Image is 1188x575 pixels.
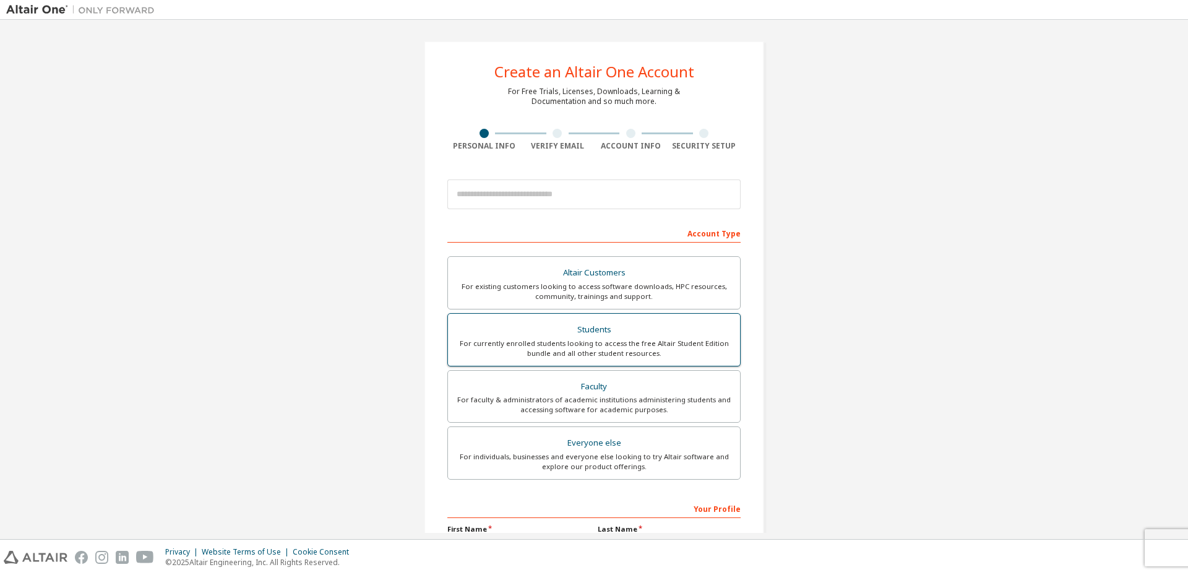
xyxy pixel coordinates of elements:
div: Account Info [594,141,668,151]
div: Create an Altair One Account [494,64,694,79]
div: Personal Info [447,141,521,151]
div: For currently enrolled students looking to access the free Altair Student Edition bundle and all ... [455,339,733,358]
div: Website Terms of Use [202,547,293,557]
div: Everyone else [455,434,733,452]
div: Altair Customers [455,264,733,282]
label: Last Name [598,524,741,534]
img: Altair One [6,4,161,16]
div: For faculty & administrators of academic institutions administering students and accessing softwa... [455,395,733,415]
img: altair_logo.svg [4,551,67,564]
div: Students [455,321,733,339]
div: Faculty [455,378,733,396]
div: For Free Trials, Licenses, Downloads, Learning & Documentation and so much more. [508,87,680,106]
div: For individuals, businesses and everyone else looking to try Altair software and explore our prod... [455,452,733,472]
img: linkedin.svg [116,551,129,564]
div: Verify Email [521,141,595,151]
div: For existing customers looking to access software downloads, HPC resources, community, trainings ... [455,282,733,301]
div: Privacy [165,547,202,557]
div: Account Type [447,223,741,243]
img: instagram.svg [95,551,108,564]
div: Security Setup [668,141,741,151]
img: facebook.svg [75,551,88,564]
div: Your Profile [447,498,741,518]
div: Cookie Consent [293,547,356,557]
label: First Name [447,524,590,534]
img: youtube.svg [136,551,154,564]
p: © 2025 Altair Engineering, Inc. All Rights Reserved. [165,557,356,568]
